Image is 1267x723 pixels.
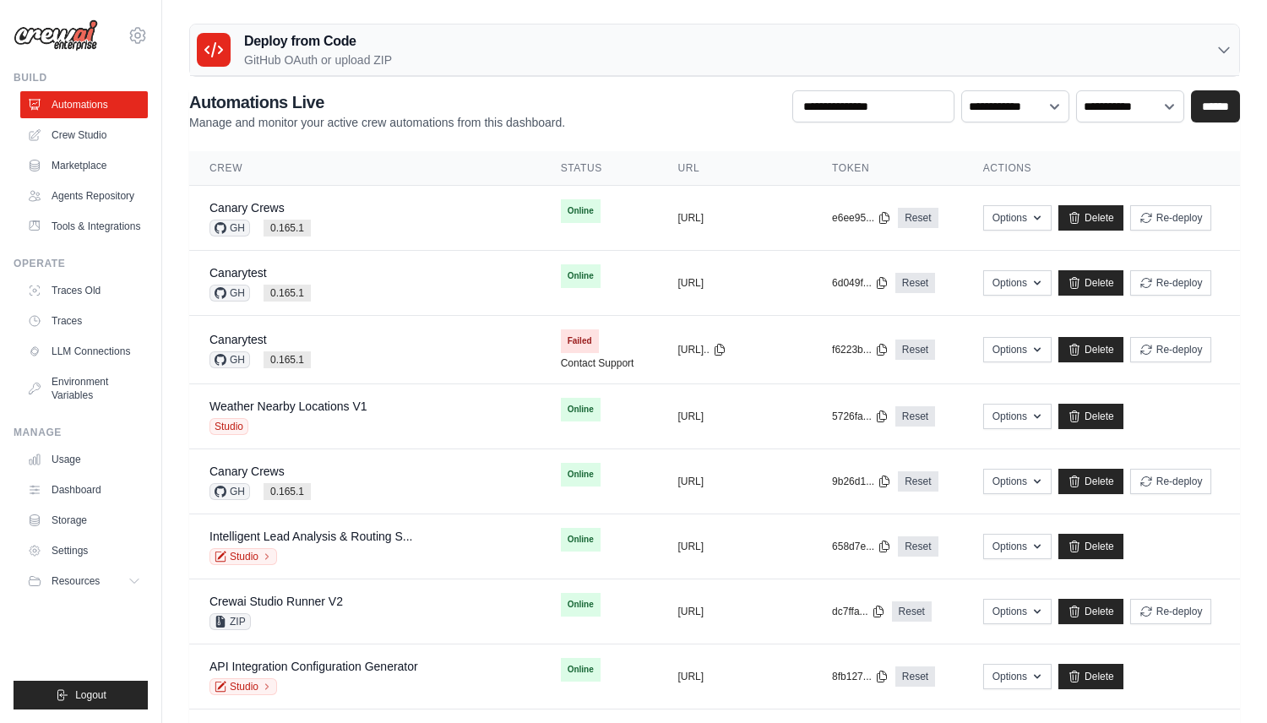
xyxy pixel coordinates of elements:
[983,205,1052,231] button: Options
[832,276,889,290] button: 6d049f...
[1058,469,1123,494] a: Delete
[14,19,98,52] img: Logo
[832,605,884,618] button: dc7ffa...
[832,475,891,488] button: 9b26d1...
[20,122,148,149] a: Crew Studio
[983,404,1052,429] button: Options
[1058,337,1123,362] a: Delete
[561,593,601,617] span: Online
[209,418,248,435] span: Studio
[1130,599,1212,624] button: Re-deploy
[983,599,1052,624] button: Options
[832,540,891,553] button: 658d7e...
[209,660,418,673] a: API Integration Configuration Generator
[898,536,938,557] a: Reset
[14,681,148,709] button: Logout
[1058,664,1123,689] a: Delete
[561,463,601,487] span: Online
[14,71,148,84] div: Build
[20,338,148,365] a: LLM Connections
[244,31,392,52] h3: Deploy from Code
[209,595,343,608] a: Crewai Studio Runner V2
[264,285,311,302] span: 0.165.1
[14,426,148,439] div: Manage
[244,52,392,68] p: GitHub OAuth or upload ZIP
[983,337,1052,362] button: Options
[1130,337,1212,362] button: Re-deploy
[561,329,599,353] span: Failed
[209,285,250,302] span: GH
[983,664,1052,689] button: Options
[963,151,1240,186] th: Actions
[657,151,812,186] th: URL
[20,568,148,595] button: Resources
[209,548,277,565] a: Studio
[1058,404,1123,429] a: Delete
[895,666,935,687] a: Reset
[20,152,148,179] a: Marketplace
[209,678,277,695] a: Studio
[209,530,412,543] a: Intelligent Lead Analysis & Routing S...
[209,220,250,236] span: GH
[264,351,311,368] span: 0.165.1
[189,114,565,131] p: Manage and monitor your active crew automations from this dashboard.
[1130,270,1212,296] button: Re-deploy
[1130,469,1212,494] button: Re-deploy
[895,406,935,427] a: Reset
[895,273,935,293] a: Reset
[20,507,148,534] a: Storage
[20,446,148,473] a: Usage
[983,469,1052,494] button: Options
[264,220,311,236] span: 0.165.1
[20,213,148,240] a: Tools & Integrations
[983,534,1052,559] button: Options
[895,340,935,360] a: Reset
[20,182,148,209] a: Agents Repository
[20,476,148,503] a: Dashboard
[1058,270,1123,296] a: Delete
[209,483,250,500] span: GH
[1183,642,1267,723] iframe: Chat Widget
[209,400,367,413] a: Weather Nearby Locations V1
[898,471,938,492] a: Reset
[561,398,601,421] span: Online
[209,333,267,346] a: Canarytest
[561,199,601,223] span: Online
[812,151,963,186] th: Token
[189,151,541,186] th: Crew
[832,211,891,225] button: e6ee95...
[209,613,251,630] span: ZIP
[898,208,938,228] a: Reset
[983,270,1052,296] button: Options
[561,356,634,370] a: Contact Support
[20,277,148,304] a: Traces Old
[832,670,889,683] button: 8fb127...
[14,257,148,270] div: Operate
[264,483,311,500] span: 0.165.1
[541,151,658,186] th: Status
[20,368,148,409] a: Environment Variables
[1058,599,1123,624] a: Delete
[832,410,889,423] button: 5726fa...
[20,91,148,118] a: Automations
[189,90,565,114] h2: Automations Live
[52,574,100,588] span: Resources
[892,601,932,622] a: Reset
[832,343,889,356] button: f6223b...
[209,201,285,215] a: Canary Crews
[209,465,285,478] a: Canary Crews
[20,307,148,334] a: Traces
[1130,205,1212,231] button: Re-deploy
[1058,534,1123,559] a: Delete
[1058,205,1123,231] a: Delete
[561,658,601,682] span: Online
[561,264,601,288] span: Online
[20,537,148,564] a: Settings
[75,688,106,702] span: Logout
[209,351,250,368] span: GH
[561,528,601,552] span: Online
[209,266,267,280] a: Canarytest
